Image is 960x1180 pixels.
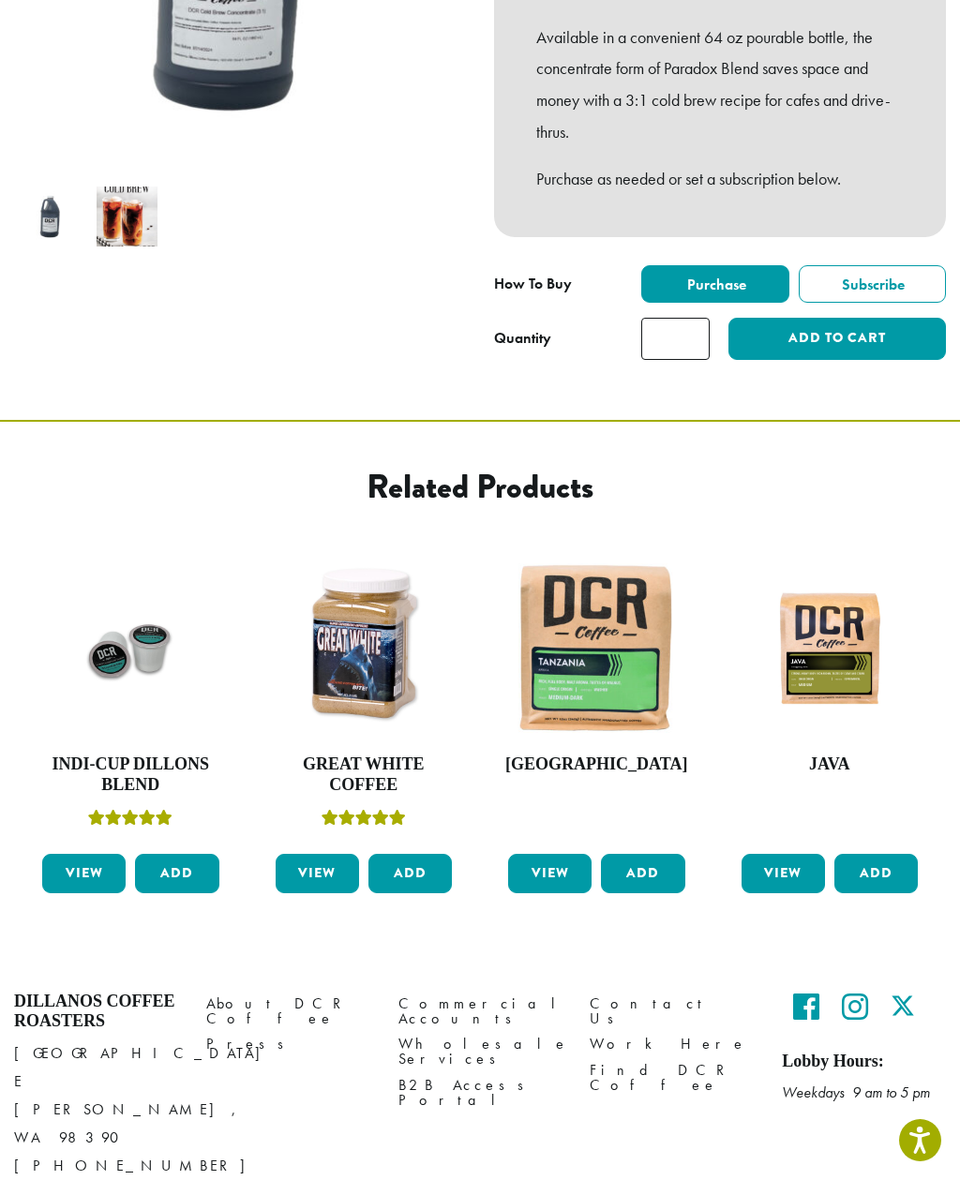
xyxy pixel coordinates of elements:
a: View [742,854,825,893]
a: About DCR Coffee [206,992,370,1032]
a: Great White CoffeeRated 5.00 out of 5 [271,554,457,846]
a: Press [206,1032,370,1057]
a: View [508,854,592,893]
p: [GEOGRAPHIC_DATA] E [PERSON_NAME], WA 98390 [14,1039,178,1180]
h4: Indi-Cup Dillons Blend [37,754,224,795]
a: Work Here [590,1032,754,1057]
img: DCR Cold Brew Concentrate [22,187,82,246]
h4: Great White Coffee [271,754,457,795]
a: Java [737,554,923,846]
a: View [42,854,126,893]
img: Tanzania-12oz-300x300.jpg [503,554,690,740]
div: Quantity [494,327,551,350]
h2: Related products [130,467,830,507]
a: [PHONE_NUMBER] [14,1156,262,1175]
h5: Lobby Hours: [782,1052,946,1072]
button: Add [368,854,452,893]
img: DCR Cold Brew Concentrate - Image 2 [97,187,157,246]
p: Purchase as needed or set a subscription below. [536,163,904,195]
a: Wholesale Services [398,1032,562,1072]
em: Weekdays 9 am to 5 pm [782,1083,930,1102]
h4: Java [737,754,923,775]
button: Add [601,854,684,893]
a: Contact Us [590,992,754,1032]
button: Add to cart [728,318,946,360]
button: Add [135,854,218,893]
h4: [GEOGRAPHIC_DATA] [503,754,690,775]
div: Rated 5.00 out of 5 [88,807,172,835]
a: View [276,854,359,893]
a: Indi-Cup Dillons BlendRated 5.00 out of 5 [37,554,224,846]
img: Great-White-Coffee.png [271,554,457,740]
a: Commercial Accounts [398,992,562,1032]
div: Rated 5.00 out of 5 [322,807,406,835]
span: How To Buy [494,274,572,293]
h4: Dillanos Coffee Roasters [14,992,178,1032]
span: Subscribe [839,275,905,294]
a: B2B Access Portal [398,1072,562,1113]
button: Add [834,854,918,893]
span: Purchase [684,275,746,294]
img: 75CT-INDI-CUP-1.jpg [37,554,224,740]
a: [GEOGRAPHIC_DATA] [503,554,690,846]
img: 12oz_DCR_Java_StockImage_1200pxX1200px.jpg [737,554,923,740]
input: Product quantity [641,318,710,360]
p: Available in a convenient 64 oz pourable bottle, the concentrate form of Paradox Blend saves spac... [536,22,904,148]
a: Find DCR Coffee [590,1057,754,1098]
